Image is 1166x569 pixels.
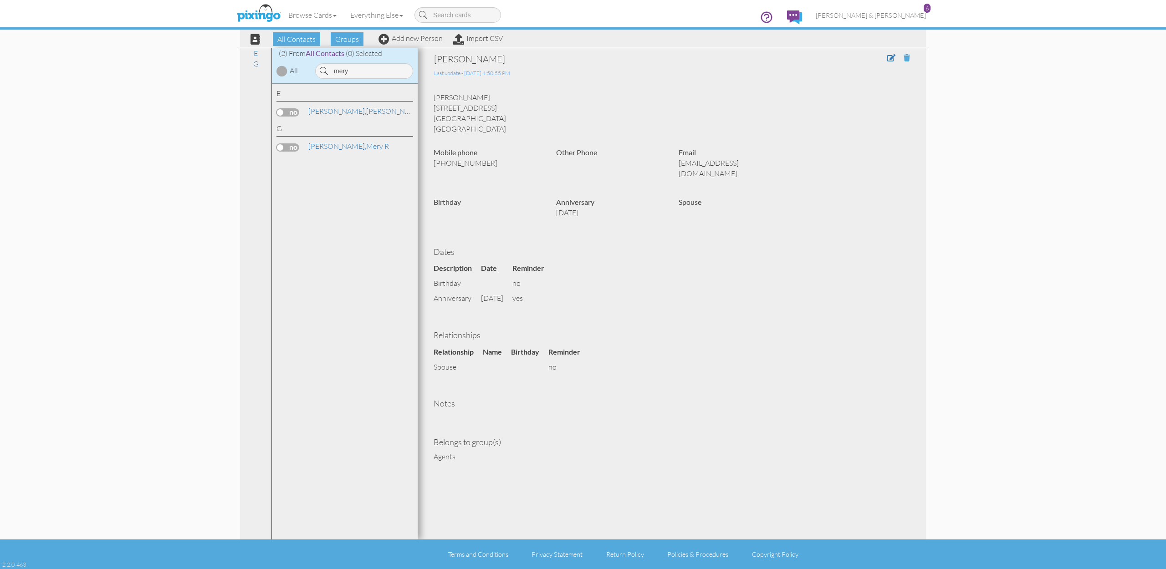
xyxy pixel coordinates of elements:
a: Privacy Statement [532,550,583,558]
p: [EMAIL_ADDRESS][DOMAIN_NAME] [679,158,788,179]
h4: Notes [434,399,910,408]
a: Import CSV [453,34,503,43]
span: [PERSON_NAME] & [PERSON_NAME] [816,11,926,19]
p: [PHONE_NUMBER] [434,158,542,168]
img: pixingo logo [235,2,283,25]
td: anniversary [434,291,481,306]
td: no [512,276,553,291]
span: (0) Selected [346,49,382,58]
a: [PERSON_NAME] & [PERSON_NAME] 6 [809,4,933,27]
strong: Mobile phone [434,148,477,157]
strong: Other Phone [556,148,597,157]
a: [PERSON_NAME] [307,106,424,117]
div: G [276,123,413,137]
a: G [249,58,263,69]
th: Reminder [548,345,589,360]
a: Add new Person [378,34,443,43]
div: Agents [434,452,910,462]
a: Copyright Policy [752,550,798,558]
h4: Dates [434,248,910,257]
div: (2) From [272,48,418,59]
td: no [548,360,589,375]
div: All [290,66,298,76]
a: Browse Cards [281,4,343,26]
span: All Contacts [306,49,344,57]
th: Description [434,261,481,276]
th: Relationship [434,345,483,360]
a: E [249,48,262,59]
img: comments.svg [787,10,802,24]
th: Date [481,261,512,276]
th: Name [483,345,511,360]
a: Return Policy [606,550,644,558]
a: Mery R [307,141,390,152]
td: birthday [434,276,481,291]
span: Last update - [DATE] 4:50:55 PM [434,70,510,76]
strong: Anniversary [556,198,594,206]
a: Policies & Procedures [667,550,728,558]
a: Everything Else [343,4,410,26]
strong: Spouse [679,198,701,206]
div: E [276,88,413,102]
div: [PERSON_NAME] [434,53,812,66]
th: Birthday [511,345,548,360]
span: All Contacts [273,32,320,46]
td: yes [512,291,553,306]
div: 2.2.0-463 [2,560,26,569]
span: [PERSON_NAME], [308,107,366,116]
a: Terms and Conditions [448,550,508,558]
div: [PERSON_NAME] [STREET_ADDRESS] [GEOGRAPHIC_DATA] [GEOGRAPHIC_DATA] [427,92,917,134]
strong: Email [679,148,696,157]
th: Reminder [512,261,553,276]
td: [DATE] [481,291,512,306]
h4: Relationships [434,331,910,340]
div: 6 [924,4,931,13]
input: Search cards [414,7,501,23]
strong: Birthday [434,198,461,206]
h4: Belongs to group(s) [434,438,910,447]
span: Groups [331,32,363,46]
p: [DATE] [556,208,665,218]
td: spouse [434,360,483,375]
span: [PERSON_NAME], [308,142,366,151]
